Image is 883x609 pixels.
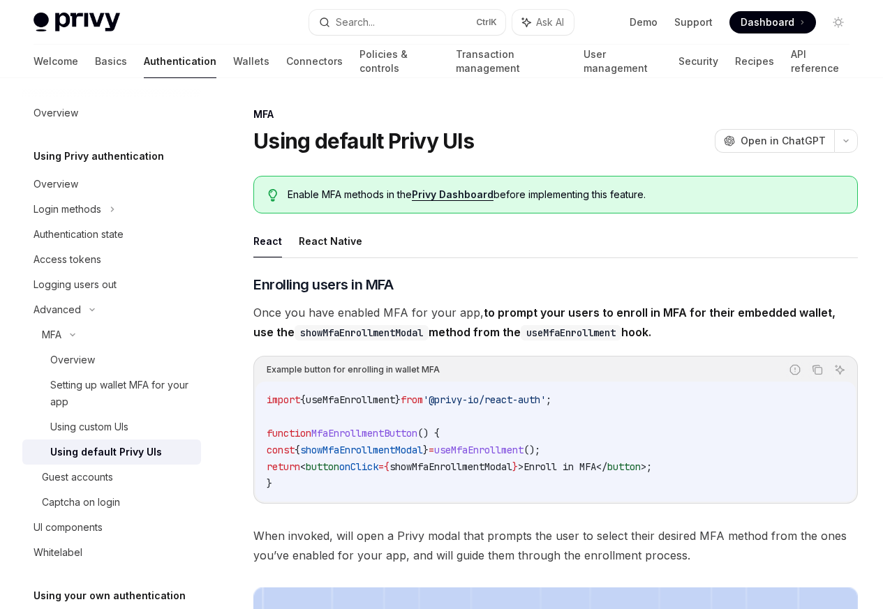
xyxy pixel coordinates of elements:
[584,45,662,78] a: User management
[22,172,201,197] a: Overview
[735,45,774,78] a: Recipes
[267,393,300,406] span: import
[267,427,311,439] span: function
[22,439,201,465] a: Using default Privy UIs
[295,325,429,340] code: showMfaEnrollmentModal
[22,465,201,490] a: Guest accounts
[395,393,401,406] span: }
[34,519,103,536] div: UI components
[22,540,201,565] a: Whitelabel
[512,10,574,35] button: Ask AI
[295,444,300,456] span: {
[715,129,834,153] button: Open in ChatGPT
[34,251,101,268] div: Access tokens
[233,45,269,78] a: Wallets
[412,188,494,201] a: Privy Dashboard
[300,444,423,456] span: showMfaEnrollmentModal
[253,128,474,153] h1: Using default Privy UIs
[741,134,826,148] span: Open in ChatGPT
[521,325,621,340] code: useMfaEnrollment
[34,276,117,293] div: Logging users out
[311,427,417,439] span: MfaEnrollmentButton
[50,444,162,460] div: Using default Privy UIs
[596,460,607,473] span: </
[22,414,201,439] a: Using custom UIs
[827,11,849,33] button: Toggle dark mode
[268,189,278,202] svg: Tip
[253,275,393,294] span: Enrolling users in MFA
[267,460,300,473] span: return
[34,176,78,193] div: Overview
[299,225,362,257] button: React Native
[22,100,201,126] a: Overview
[674,15,713,29] a: Support
[306,393,395,406] span: useMfaEnrollment
[378,460,384,473] span: =
[741,15,794,29] span: Dashboard
[306,460,339,473] span: button
[476,17,497,28] span: Ctrl K
[22,515,201,540] a: UI components
[253,306,836,339] strong: to prompt your users to enroll in MFA for their embedded wallet, use the method from the hook.
[42,326,61,343] div: MFA
[50,352,95,368] div: Overview
[429,444,434,456] span: =
[384,460,389,473] span: {
[253,107,858,121] div: MFA
[536,15,564,29] span: Ask AI
[42,469,113,486] div: Guest accounts
[34,544,82,561] div: Whitelabel
[50,377,193,410] div: Setting up wallet MFA for your app
[288,188,843,202] span: Enable MFA methods in the before implementing this feature.
[336,14,375,31] div: Search...
[300,393,306,406] span: {
[267,444,295,456] span: const
[646,460,652,473] span: ;
[34,13,120,32] img: light logo
[22,272,201,297] a: Logging users out
[808,361,826,379] button: Copy the contents from the code block
[791,45,849,78] a: API reference
[34,226,124,243] div: Authentication state
[267,361,440,379] div: Example button for enrolling in wallet MFA
[50,419,128,435] div: Using custom UIs
[22,347,201,373] a: Overview
[607,460,641,473] span: button
[401,393,423,406] span: from
[34,301,81,318] div: Advanced
[300,460,306,473] span: <
[22,490,201,515] a: Captcha on login
[630,15,658,29] a: Demo
[423,393,546,406] span: '@privy-io/react-auth'
[339,460,378,473] span: onClick
[641,460,646,473] span: >
[22,373,201,414] a: Setting up wallet MFA for your app
[253,526,858,565] span: When invoked, will open a Privy modal that prompts the user to select their desired MFA method fr...
[267,477,272,490] span: }
[22,247,201,272] a: Access tokens
[22,222,201,247] a: Authentication state
[423,444,429,456] span: }
[309,10,505,35] button: Search...CtrlK
[144,45,216,78] a: Authentication
[729,11,816,33] a: Dashboard
[95,45,127,78] a: Basics
[786,361,804,379] button: Report incorrect code
[417,427,440,439] span: () {
[524,444,540,456] span: ();
[359,45,439,78] a: Policies & controls
[546,393,551,406] span: ;
[253,225,282,257] button: React
[512,460,518,473] span: }
[34,45,78,78] a: Welcome
[524,460,596,473] span: Enroll in MFA
[286,45,343,78] a: Connectors
[34,105,78,121] div: Overview
[456,45,566,78] a: Transaction management
[253,303,858,342] span: Once you have enabled MFA for your app,
[42,494,120,511] div: Captcha on login
[34,587,186,604] h5: Using your own authentication
[518,460,524,473] span: >
[34,201,101,218] div: Login methods
[678,45,718,78] a: Security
